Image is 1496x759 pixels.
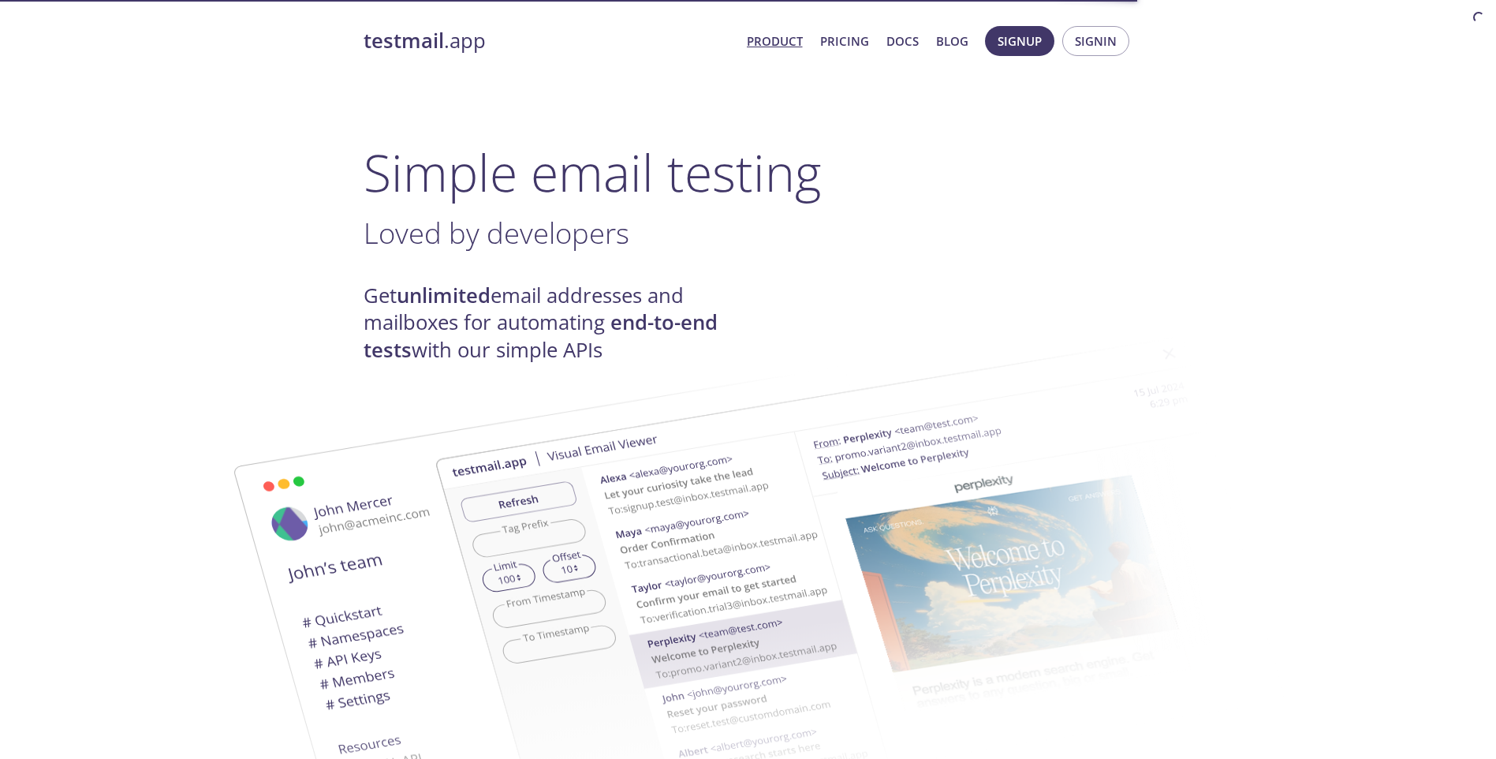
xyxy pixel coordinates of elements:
[364,282,748,364] h4: Get email addresses and mailboxes for automating with our simple APIs
[998,31,1042,51] span: Signup
[985,26,1054,56] button: Signup
[1075,31,1117,51] span: Signin
[747,31,803,51] a: Product
[886,31,919,51] a: Docs
[936,31,968,51] a: Blog
[364,142,1133,203] h1: Simple email testing
[820,31,869,51] a: Pricing
[364,308,718,363] strong: end-to-end tests
[364,213,629,252] span: Loved by developers
[364,28,734,54] a: testmail.app
[1062,26,1129,56] button: Signin
[397,282,491,309] strong: unlimited
[364,27,444,54] strong: testmail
